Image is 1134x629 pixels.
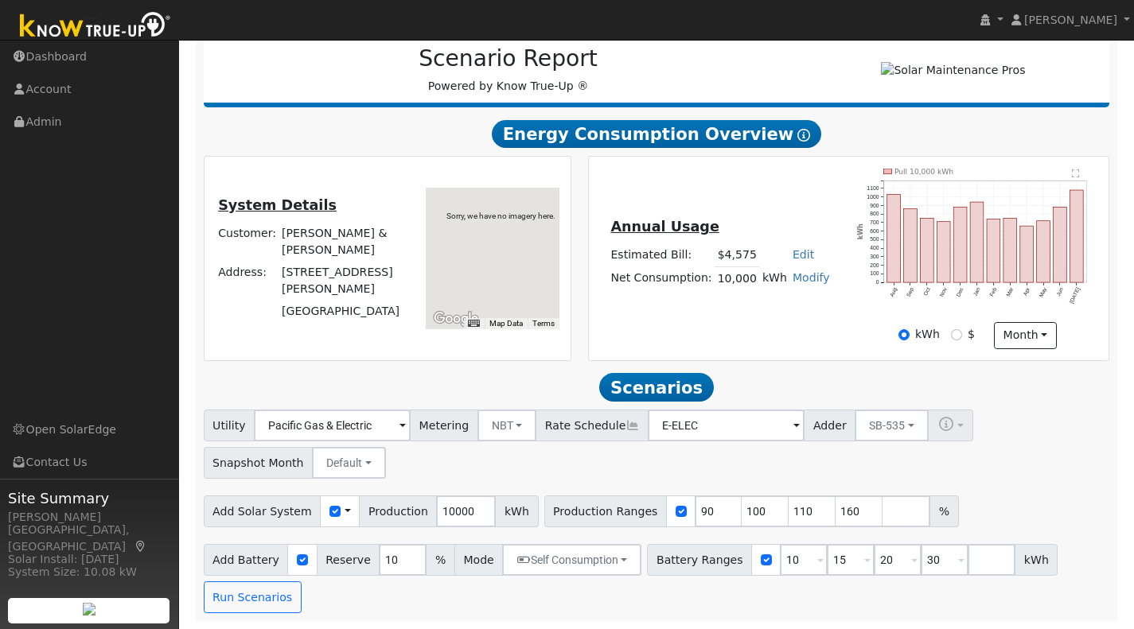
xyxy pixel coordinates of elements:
span: kWh [1015,544,1058,576]
text: 100 [871,270,879,276]
label: kWh [915,326,940,343]
td: 10,000 [715,267,759,290]
td: [GEOGRAPHIC_DATA] [279,301,409,323]
text: Feb [989,286,998,297]
span: Scenarios [599,373,713,402]
text: Oct [922,286,931,297]
span: Add Battery [204,544,289,576]
img: retrieve [83,603,95,615]
input: Select a Rate Schedule [648,410,805,441]
text: 600 [871,227,879,233]
input: kWh [898,329,910,340]
span: Snapshot Month [204,447,314,479]
td: Address: [216,262,279,301]
span: [PERSON_NAME] [1024,14,1117,26]
rect: onclick="" [1003,218,1017,282]
text: Mar [1006,285,1015,297]
button: Keyboard shortcuts [468,318,479,329]
text: 500 [871,236,879,242]
button: SB-535 [855,410,929,441]
div: [GEOGRAPHIC_DATA], [GEOGRAPHIC_DATA] [8,522,170,555]
text: 800 [871,211,879,216]
span: Mode [454,544,503,576]
a: Map [134,540,148,553]
img: Google [430,309,482,329]
span: % [929,495,958,527]
text: [DATE] [1069,286,1081,305]
input: Select a Utility [254,410,411,441]
div: [PERSON_NAME] [8,509,170,526]
text: Sep [906,286,915,297]
text: Aug [889,286,898,297]
span: Production Ranges [544,495,667,527]
text: Pull 10,000 kWh [894,166,953,175]
rect: onclick="" [921,218,934,282]
span: Reserve [317,544,380,576]
a: Modify [793,271,830,284]
text: 300 [871,254,879,259]
text: Dec [956,285,965,297]
text: Jan [972,286,981,297]
span: % [426,544,454,576]
td: $4,575 [715,244,759,267]
rect: onclick="" [937,221,951,281]
button: month [994,322,1057,349]
td: Customer: [216,222,279,261]
text: 1000 [867,193,879,199]
button: Self Consumption [502,544,641,576]
rect: onclick="" [904,208,918,282]
label: $ [968,326,975,343]
h2: Scenario Report [220,45,797,72]
u: Annual Usage [610,219,719,235]
text: 700 [871,219,879,225]
rect: onclick="" [987,219,1000,282]
text: 0 [876,279,879,285]
span: Production [359,495,437,527]
span: Adder [804,410,855,441]
div: System Size: 10.08 kW [8,564,170,580]
text: 900 [871,202,879,208]
td: [STREET_ADDRESS][PERSON_NAME] [279,262,409,301]
i: Show Help [797,129,810,142]
div: Powered by Know True-Up ® [212,45,805,95]
text: Jun [1056,286,1065,297]
button: NBT [477,410,537,441]
input: $ [951,329,962,340]
span: Rate Schedule [536,410,649,441]
rect: onclick="" [887,194,901,282]
span: Energy Consumption Overview [492,120,821,149]
img: Solar Maintenance Pros [881,62,1025,79]
td: [PERSON_NAME] & [PERSON_NAME] [279,222,409,261]
text: 1100 [867,185,879,191]
span: Site Summary [8,487,170,509]
td: Net Consumption: [608,267,715,290]
rect: onclick="" [954,207,968,282]
a: Terms (opens in new tab) [532,319,555,328]
span: Utility [204,410,255,441]
td: Estimated Bill: [608,244,715,267]
u: System Details [218,197,337,213]
text: kWh [857,223,864,239]
text: 200 [871,262,879,267]
rect: onclick="" [1037,220,1050,281]
rect: onclick="" [971,202,984,282]
span: Battery Ranges [647,544,752,576]
img: Know True-Up [12,9,179,45]
rect: onclick="" [1020,226,1034,282]
button: Run Scenarios [204,581,302,613]
div: Solar Install: [DATE] [8,551,170,568]
text:  [1073,169,1080,177]
button: Map Data [489,318,523,329]
rect: onclick="" [1054,207,1067,282]
text: Nov [939,285,949,297]
button: Default [312,447,386,479]
td: kWh [759,267,789,290]
span: Metering [410,410,478,441]
a: Open this area in Google Maps (opens a new window) [430,309,482,329]
rect: onclick="" [1070,190,1084,282]
text: Apr [1023,285,1032,297]
span: Add Solar System [204,495,321,527]
a: Edit [793,248,814,261]
text: May [1039,286,1049,298]
text: 400 [871,245,879,250]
